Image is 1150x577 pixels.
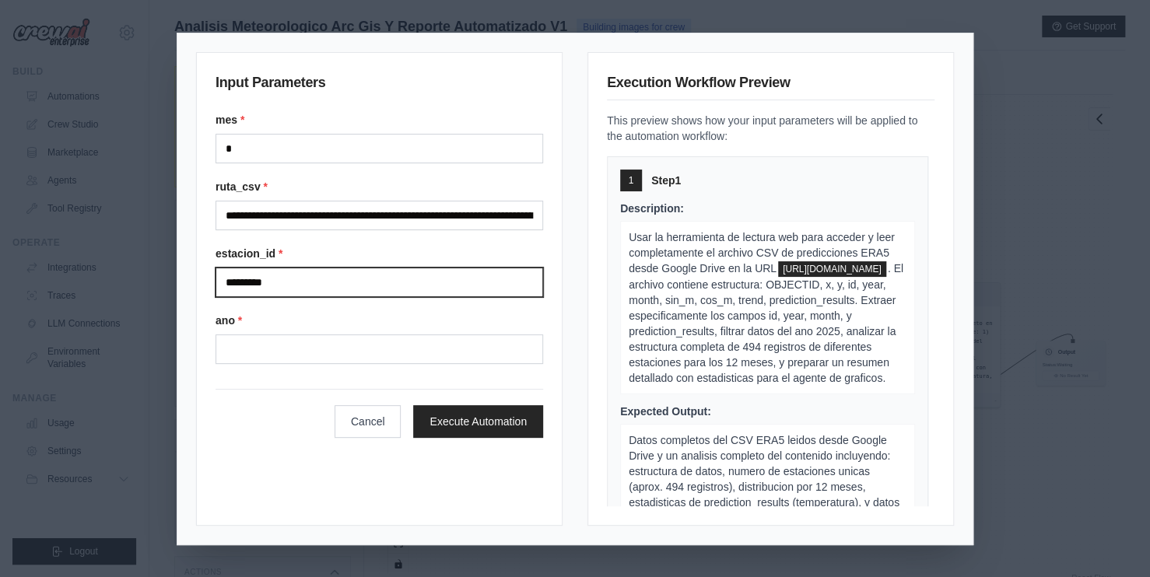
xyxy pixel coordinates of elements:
span: 1 [629,174,634,187]
iframe: Chat Widget [1072,502,1150,577]
p: This preview shows how your input parameters will be applied to the automation workflow: [607,113,934,144]
span: . El archivo contiene estructura: OBJECTID, x, y, id, year, month, sin_m, cos_m, trend, predictio... [629,262,903,384]
span: Datos completos del CSV ERA5 leidos desde Google Drive y un analisis completo del contenido inclu... [629,434,899,524]
label: estacion_id [216,246,543,261]
span: Usar la herramienta de lectura web para acceder y leer completamente el archivo CSV de prediccion... [629,231,895,275]
h3: Execution Workflow Preview [607,72,934,100]
button: Cancel [335,405,401,438]
span: Step 1 [651,173,681,188]
label: ano [216,313,543,328]
span: Description: [620,202,684,215]
h3: Input Parameters [216,72,543,100]
label: ruta_csv [216,179,543,194]
button: Execute Automation [413,405,543,438]
label: mes [216,112,543,128]
span: ruta_csv [778,261,886,277]
span: Expected Output: [620,405,711,418]
div: Widget de chat [1072,502,1150,577]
